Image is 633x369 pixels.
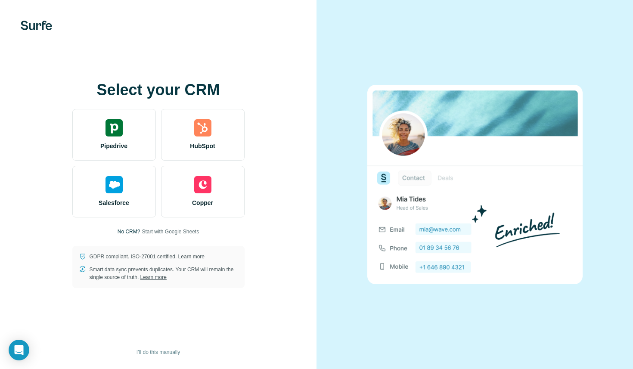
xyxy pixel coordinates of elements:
[100,142,127,150] span: Pipedrive
[9,340,29,360] div: Open Intercom Messenger
[90,253,205,260] p: GDPR compliant. ISO-27001 certified.
[178,254,205,260] a: Learn more
[72,81,245,99] h1: Select your CRM
[190,142,215,150] span: HubSpot
[90,266,238,281] p: Smart data sync prevents duplicates. Your CRM will remain the single source of truth.
[105,119,123,136] img: pipedrive's logo
[99,198,129,207] span: Salesforce
[130,346,186,359] button: I’ll do this manually
[192,198,213,207] span: Copper
[194,176,211,193] img: copper's logo
[140,274,167,280] a: Learn more
[367,85,583,284] img: none image
[137,348,180,356] span: I’ll do this manually
[142,228,199,236] button: Start with Google Sheets
[194,119,211,136] img: hubspot's logo
[118,228,140,236] p: No CRM?
[21,21,52,30] img: Surfe's logo
[105,176,123,193] img: salesforce's logo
